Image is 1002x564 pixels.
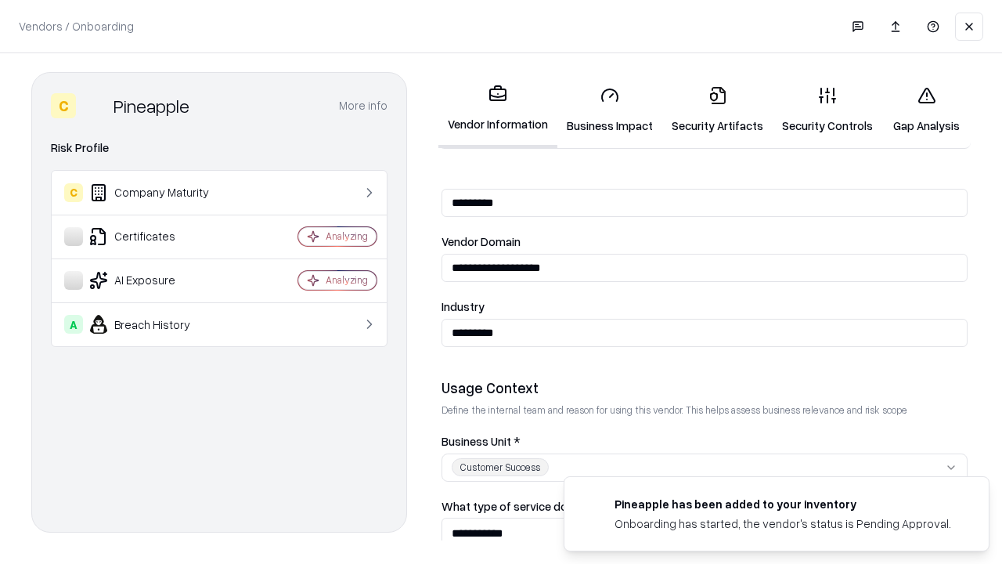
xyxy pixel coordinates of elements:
div: Risk Profile [51,139,387,157]
a: Business Impact [557,74,662,146]
div: Analyzing [326,230,368,243]
button: Customer Success [442,454,968,482]
img: pineappleenergy.com [583,496,602,515]
p: Vendors / Onboarding [19,18,134,34]
div: Customer Success [452,458,549,476]
div: Usage Context [442,378,968,397]
div: Certificates [64,227,251,246]
a: Security Artifacts [662,74,773,146]
div: AI Exposure [64,271,251,290]
a: Security Controls [773,74,882,146]
img: Pineapple [82,93,107,118]
label: What type of service does the vendor provide? * [442,501,968,512]
a: Vendor Information [438,72,557,148]
div: Analyzing [326,273,368,287]
button: More info [339,92,387,120]
div: A [64,315,83,334]
div: C [64,183,83,202]
div: Breach History [64,315,251,334]
label: Business Unit * [442,436,968,447]
label: Industry [442,301,968,313]
div: Pineapple [114,93,189,118]
div: Pineapple has been added to your inventory [615,496,951,512]
label: Vendor Domain [442,236,968,248]
div: Onboarding has started, the vendor's status is Pending Approval. [615,515,951,532]
a: Gap Analysis [882,74,971,146]
div: Company Maturity [64,183,251,202]
p: Define the internal team and reason for using this vendor. This helps assess business relevance a... [442,403,968,417]
div: C [51,93,76,118]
